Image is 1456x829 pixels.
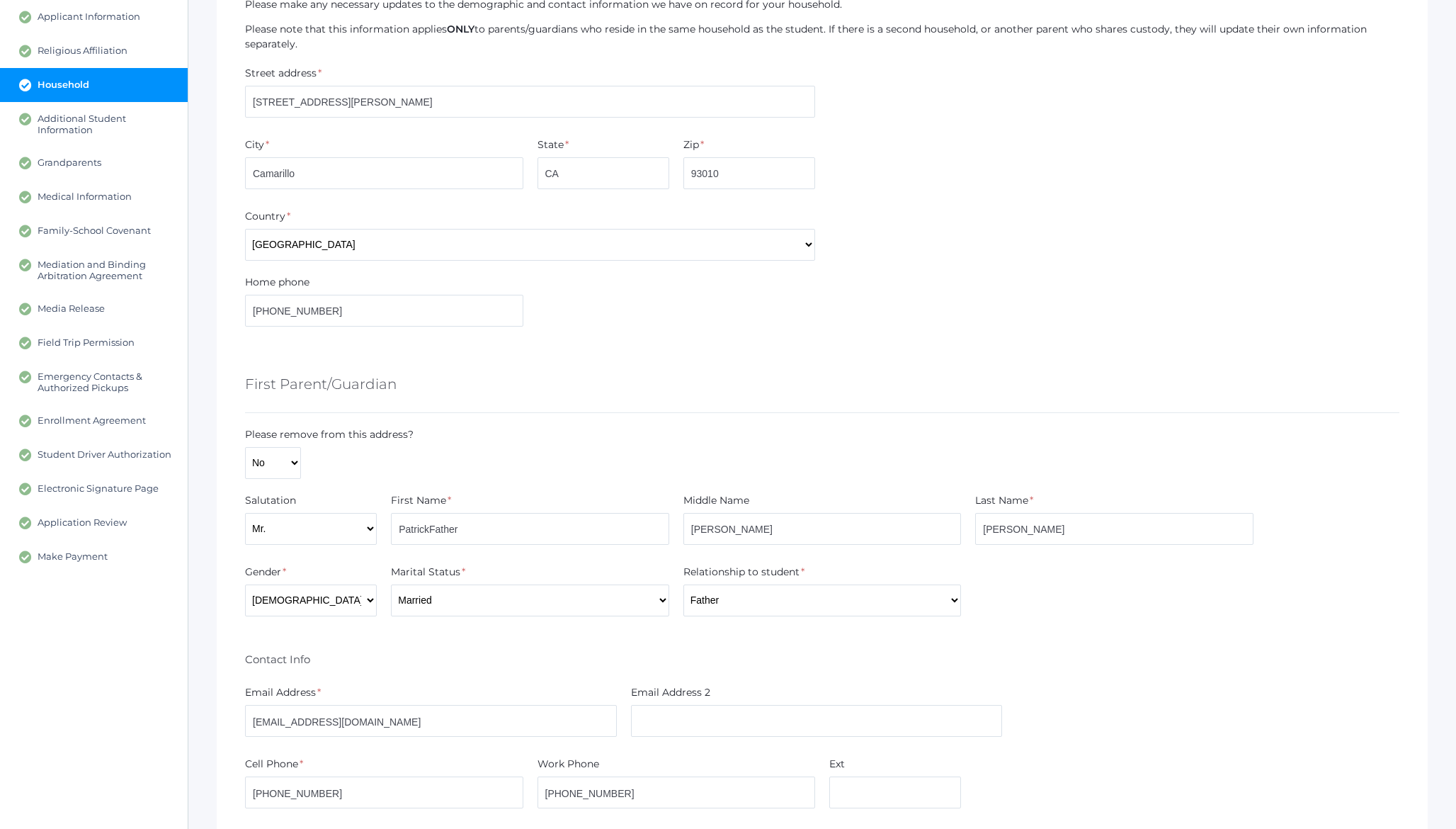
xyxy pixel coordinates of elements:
[683,493,749,508] label: Middle Name
[38,259,174,281] span: Mediation and Binding Arbitration Agreement
[447,23,474,35] strong: ONLY
[38,79,89,91] span: Household
[829,757,845,772] label: Ext
[245,137,264,152] label: City
[683,137,699,152] label: Zip
[38,157,101,169] span: Grandparents
[38,414,146,427] span: Enrollment Agreement
[245,653,310,666] h6: Contact Info
[38,483,159,495] span: Electronic Signature Page
[38,337,135,349] span: Field Trip Permission
[391,493,446,508] label: First Name
[245,565,281,580] label: Gender
[38,371,174,393] span: Emergency Contacts & Authorized Pickups
[245,372,397,396] h5: First Parent/Guardian
[245,493,296,508] label: Salutation
[38,517,127,529] span: Application Review
[38,113,174,135] span: Additional Student Information
[391,565,460,580] label: Marital Status
[631,685,710,700] label: Email Address 2
[245,757,298,772] label: Cell Phone
[245,685,316,700] label: Email Address
[975,493,1028,508] label: Last Name
[38,551,108,563] span: Make Payment
[538,757,599,772] label: Work Phone
[38,225,151,237] span: Family-School Covenant
[245,66,317,81] label: Street address
[38,45,127,57] span: Religious Affiliation
[538,137,564,152] label: State
[245,427,414,442] label: Please remove from this address?
[38,191,132,203] span: Medical Information
[38,449,171,461] span: Student Driver Authorization
[245,22,1399,52] p: Please note that this information applies to parents/guardians who reside in the same household a...
[683,565,800,580] label: Relationship to student
[245,209,285,224] label: Country
[245,275,309,290] label: Home phone
[38,303,105,315] span: Media Release
[38,11,140,23] span: Applicant Information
